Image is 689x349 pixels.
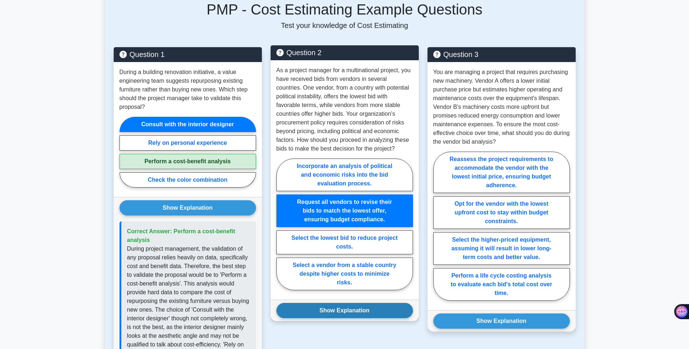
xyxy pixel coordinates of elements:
[276,66,413,153] p: As a project manager for a multinational project, you have received bids from vendors in several ...
[276,230,413,254] label: Select the lowest bid to reduce project costs.
[276,159,413,191] label: Incorporate an analysis of political and economic risks into the bid evaluation process.
[276,258,413,290] label: Select a vendor from a stable country despite higher costs to minimize risks.
[119,200,256,215] button: Show Explanation
[276,48,413,57] h5: Question 2
[433,268,570,301] label: Perform a life cycle costing analysis to evaluate each bid's total cost over time.
[119,172,256,188] label: Check the color combination
[127,228,235,243] span: Correct Answer: Perform a cost-benefit analysis
[119,135,256,151] label: Rely on personal experience
[119,68,256,111] p: During a building renovation initiative, a value engineering team suggests repurposing existing f...
[114,21,576,30] p: Test your knowledge of Cost Estimating
[276,194,413,227] label: Request all vendors to revise their bids to match the lowest offer, ensuring budget compliance.
[433,152,570,193] label: Reassess the project requirements to accommodate the vendor with the lowest initial price, ensuri...
[433,232,570,265] label: Select the higher-priced equipment, assuming it will result in lower long-term costs and better v...
[114,1,576,18] h5: PMP - Cost Estimating Example Questions
[433,313,570,329] button: Show Explanation
[119,154,256,169] label: Perform a cost-benefit analysis
[119,117,256,132] label: Consult with the interior designer
[433,50,570,59] h5: Question 3
[119,50,256,59] h5: Question 1
[433,68,570,146] p: You are managing a project that requires purchasing new machinery. Vendor A offers a lower initia...
[433,196,570,229] label: Opt for the vendor with the lowest upfront cost to stay within budget constraints.
[276,303,413,318] button: Show Explanation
